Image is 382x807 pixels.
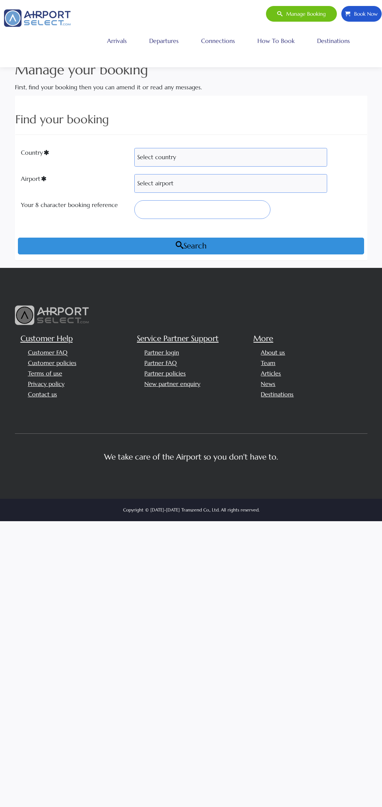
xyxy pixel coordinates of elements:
[15,499,367,521] span: Copyright © [DATE]-[DATE] Transzend Co., Ltd. All rights reserved.
[21,333,131,344] h5: Customer Help
[256,31,297,50] a: How to book
[315,31,352,50] a: Destinations
[137,333,248,344] h5: Service Partner Support
[261,359,275,367] a: Team
[144,380,200,387] a: New partner enquiry
[144,349,179,356] a: Partner login
[261,349,285,356] a: About us
[341,6,382,22] a: Book Now
[144,359,177,367] a: Partner FAQ
[15,60,367,80] h2: Manage your booking
[15,305,90,325] img: airport select logo
[21,452,362,461] p: We take care of the Airport so you don't have to.
[282,6,326,22] span: Manage booking
[144,370,186,377] a: Partner policies
[350,6,378,22] span: Book Now
[266,6,337,22] a: Manage booking
[15,83,367,92] p: First, find your booking then you can amend it or read any messages.
[21,200,134,210] label: Your 8 character booking reference
[18,238,364,254] button: Search
[147,31,181,50] a: Departures
[253,333,364,344] h5: More
[28,380,65,387] a: Privacy policy
[261,370,281,377] a: Articles
[261,391,294,398] a: Destinations
[105,31,129,50] a: Arrivals
[28,359,76,367] a: Customer policies
[28,349,68,356] a: Customer FAQ
[28,391,57,398] a: Contact us
[15,111,367,128] h3: Find your booking
[199,31,237,50] a: Connections
[18,174,131,189] label: Airport
[261,380,275,387] a: News
[18,148,131,163] label: Country
[28,370,62,377] a: Terms of use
